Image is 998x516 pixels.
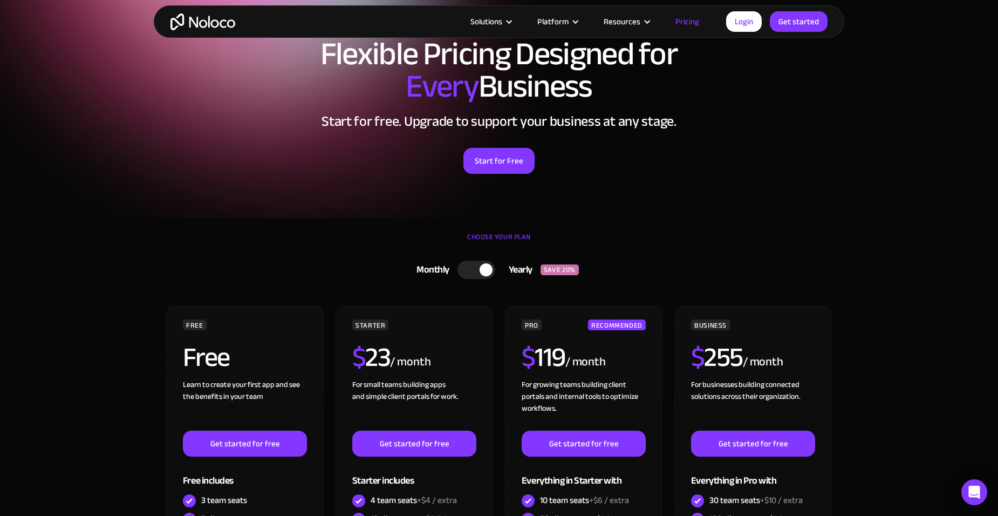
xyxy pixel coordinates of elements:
[463,148,535,174] a: Start for Free
[709,494,803,506] div: 30 team seats
[662,15,713,29] a: Pricing
[352,379,476,431] div: For small teams building apps and simple client portals for work. ‍
[691,379,815,431] div: For businesses building connected solutions across their organization. ‍
[352,320,388,330] div: STARTER
[183,431,307,457] a: Get started for free
[522,320,542,330] div: PRO
[403,262,457,278] div: Monthly
[165,113,833,130] h2: Start for free. Upgrade to support your business at any stage.
[540,494,629,506] div: 10 team seats
[691,344,743,371] h2: 255
[588,320,646,330] div: RECOMMENDED
[589,492,629,508] span: +$6 / extra
[522,457,646,492] div: Everything in Starter with
[541,264,579,275] div: SAVE 20%
[524,15,590,29] div: Platform
[691,431,815,457] a: Get started for free
[522,431,646,457] a: Get started for free
[590,15,662,29] div: Resources
[165,38,833,103] h1: Flexible Pricing Designed for Business
[770,11,828,32] a: Get started
[170,13,235,30] a: home
[691,320,730,330] div: BUSINESS
[522,332,535,383] span: $
[470,15,502,29] div: Solutions
[371,494,457,506] div: 4 team seats
[522,344,565,371] h2: 119
[406,56,479,117] span: Every
[390,354,430,371] div: / month
[691,332,705,383] span: $
[165,229,833,256] div: CHOOSE YOUR PLAN
[183,320,207,330] div: FREE
[352,332,366,383] span: $
[691,457,815,492] div: Everything in Pro with
[183,457,307,492] div: Free includes
[183,344,230,371] h2: Free
[183,379,307,431] div: Learn to create your first app and see the benefits in your team ‍
[495,262,541,278] div: Yearly
[537,15,569,29] div: Platform
[352,431,476,457] a: Get started for free
[352,344,391,371] h2: 23
[604,15,640,29] div: Resources
[457,15,524,29] div: Solutions
[743,354,783,371] div: / month
[565,354,606,371] div: / month
[760,492,803,508] span: +$10 / extra
[961,479,987,505] div: Open Intercom Messenger
[726,11,762,32] a: Login
[352,457,476,492] div: Starter includes
[522,379,646,431] div: For growing teams building client portals and internal tools to optimize workflows.
[417,492,457,508] span: +$4 / extra
[201,494,247,506] div: 3 team seats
